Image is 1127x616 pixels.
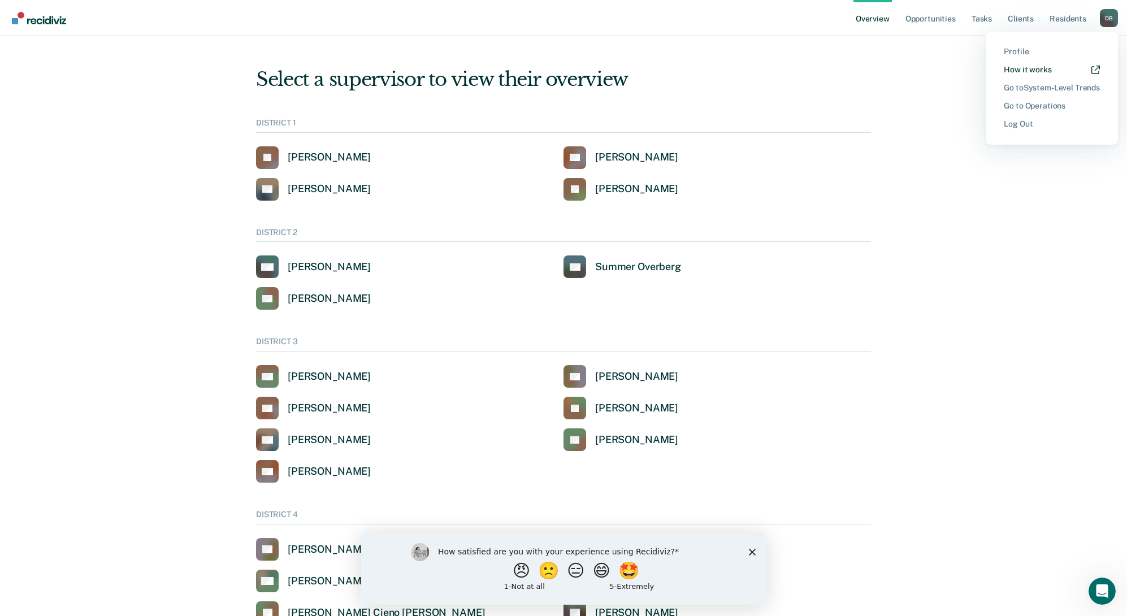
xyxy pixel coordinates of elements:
[256,118,871,133] div: DISTRICT 1
[595,433,678,446] div: [PERSON_NAME]
[986,32,1118,145] div: Profile menu
[256,397,371,419] a: [PERSON_NAME]
[288,151,371,164] div: [PERSON_NAME]
[1004,119,1100,129] a: Log Out
[256,460,371,483] a: [PERSON_NAME]
[288,575,371,588] div: [PERSON_NAME]
[595,370,678,383] div: [PERSON_NAME]
[288,370,371,383] div: [PERSON_NAME]
[256,510,871,524] div: DISTRICT 4
[595,151,678,164] div: [PERSON_NAME]
[288,402,371,415] div: [PERSON_NAME]
[1089,578,1116,605] iframe: Intercom live chat
[256,428,371,451] a: [PERSON_NAME]
[563,255,681,278] a: Summer Overberg
[1100,9,1118,27] button: Profile dropdown button
[1004,83,1100,93] a: Go to System-Level Trends
[1004,47,1100,57] a: Profile
[256,228,871,242] div: DISTRICT 2
[288,183,371,196] div: [PERSON_NAME]
[595,183,678,196] div: [PERSON_NAME]
[12,12,66,24] img: Recidiviz
[256,337,871,352] div: DISTRICT 3
[288,433,371,446] div: [PERSON_NAME]
[256,146,371,169] a: [PERSON_NAME]
[1004,101,1100,111] a: Go to Operations
[288,292,371,305] div: [PERSON_NAME]
[563,365,678,388] a: [PERSON_NAME]
[256,365,371,388] a: [PERSON_NAME]
[361,532,766,605] iframe: Survey by Kim from Recidiviz
[563,428,678,451] a: [PERSON_NAME]
[595,261,681,274] div: Summer Overberg
[563,146,678,169] a: [PERSON_NAME]
[256,255,371,278] a: [PERSON_NAME]
[288,261,371,274] div: [PERSON_NAME]
[288,465,371,478] div: [PERSON_NAME]
[256,538,371,561] a: [PERSON_NAME]
[288,543,371,556] div: [PERSON_NAME]
[595,402,678,415] div: [PERSON_NAME]
[1100,9,1118,27] div: D B
[563,178,678,201] a: [PERSON_NAME]
[256,68,871,91] div: Select a supervisor to view their overview
[256,287,371,310] a: [PERSON_NAME]
[563,397,678,419] a: [PERSON_NAME]
[256,570,371,592] a: [PERSON_NAME]
[1004,65,1100,75] a: How it works
[256,178,371,201] a: [PERSON_NAME]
